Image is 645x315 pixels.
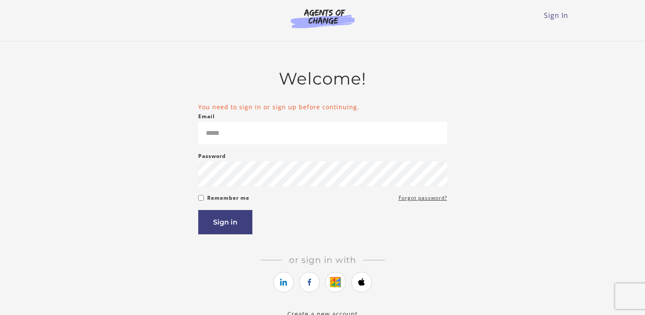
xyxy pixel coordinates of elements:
[399,193,447,203] a: Forgot password?
[198,151,226,161] label: Password
[544,11,568,20] a: Sign In
[282,255,363,265] span: Or sign in with
[198,69,447,89] h2: Welcome!
[299,272,320,292] a: https://courses.thinkific.com/users/auth/facebook?ss%5Breferral%5D=&ss%5Buser_return_to%5D=%2Fenr...
[198,102,447,111] li: You need to sign in or sign up before continuing.
[325,272,346,292] a: https://courses.thinkific.com/users/auth/google?ss%5Breferral%5D=&ss%5Buser_return_to%5D=%2Fenrol...
[198,210,252,234] button: Sign in
[207,193,249,203] label: Remember me
[351,272,372,292] a: https://courses.thinkific.com/users/auth/apple?ss%5Breferral%5D=&ss%5Buser_return_to%5D=%2Fenroll...
[198,111,215,122] label: Email
[273,272,294,292] a: https://courses.thinkific.com/users/auth/linkedin?ss%5Breferral%5D=&ss%5Buser_return_to%5D=%2Fenr...
[282,9,364,28] img: Agents of Change Logo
